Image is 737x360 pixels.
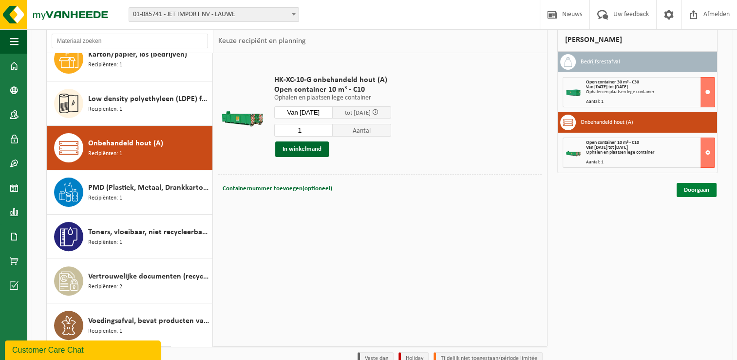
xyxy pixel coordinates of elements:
button: Karton/papier, los (bedrijven) Recipiënten: 1 [47,37,213,81]
span: Vertrouwelijke documenten (recyclage) [88,271,210,282]
button: Voedingsafval, bevat producten van dierlijke oorsprong, gemengde verpakking (exclusief glas), cat... [47,303,213,347]
span: Recipiënten: 1 [88,194,122,203]
div: [PERSON_NAME] [557,28,718,52]
span: Recipiënten: 1 [88,149,122,159]
span: tot [DATE] [345,110,371,116]
div: Ophalen en plaatsen lege container [586,90,715,95]
span: Recipiënten: 1 [88,327,122,336]
span: 01-085741 - JET IMPORT NV - LAUWE [129,8,299,21]
span: PMD (Plastiek, Metaal, Drankkartons) (bedrijven) [88,182,210,194]
span: HK-XC-10-G onbehandeld hout (A) [274,75,391,85]
button: Toners, vloeibaar, niet recycleerbaar, gevaarlijk Recipiënten: 1 [47,215,213,259]
button: Containernummer toevoegen(optioneel) [222,182,333,196]
span: Toners, vloeibaar, niet recycleerbaar, gevaarlijk [88,226,210,238]
span: Karton/papier, los (bedrijven) [88,49,187,60]
button: In winkelmand [275,141,329,157]
input: Selecteer datum [274,106,333,119]
p: Ophalen en plaatsen lege container [274,95,391,101]
span: Recipiënten: 1 [88,60,122,70]
span: Open container 10 m³ - C10 [586,140,639,145]
strong: Van [DATE] tot [DATE] [586,84,628,90]
div: Keuze recipiënt en planning [213,29,311,53]
button: PMD (Plastiek, Metaal, Drankkartons) (bedrijven) Recipiënten: 1 [47,170,213,215]
span: 01-085741 - JET IMPORT NV - LAUWE [129,7,299,22]
div: Aantal: 1 [586,160,715,165]
span: Onbehandeld hout (A) [88,138,163,149]
h3: Bedrijfsrestafval [581,54,620,70]
strong: Van [DATE] tot [DATE] [586,145,628,150]
span: Recipiënten: 1 [88,105,122,114]
span: Aantal [333,124,391,137]
div: Ophalen en plaatsen lege container [586,150,715,155]
span: Containernummer toevoegen(optioneel) [223,185,332,192]
span: Recipiënten: 1 [88,238,122,247]
div: Aantal: 1 [586,100,715,104]
span: Low density polyethyleen (LDPE) folie, los, naturel [88,93,210,105]
span: Voedingsafval, bevat producten van dierlijke oorsprong, gemengde verpakking (exclusief glas), cat... [88,315,210,327]
span: Open container 10 m³ - C10 [274,85,391,95]
button: Onbehandeld hout (A) Recipiënten: 1 [47,126,213,170]
button: Low density polyethyleen (LDPE) folie, los, naturel Recipiënten: 1 [47,81,213,126]
span: Recipiënten: 2 [88,282,122,292]
button: Vertrouwelijke documenten (recyclage) Recipiënten: 2 [47,259,213,303]
a: Doorgaan [677,183,717,197]
iframe: chat widget [5,339,163,360]
h3: Onbehandeld hout (A) [581,115,633,130]
span: Open container 30 m³ - C30 [586,80,639,85]
input: Materiaal zoeken [52,34,208,48]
